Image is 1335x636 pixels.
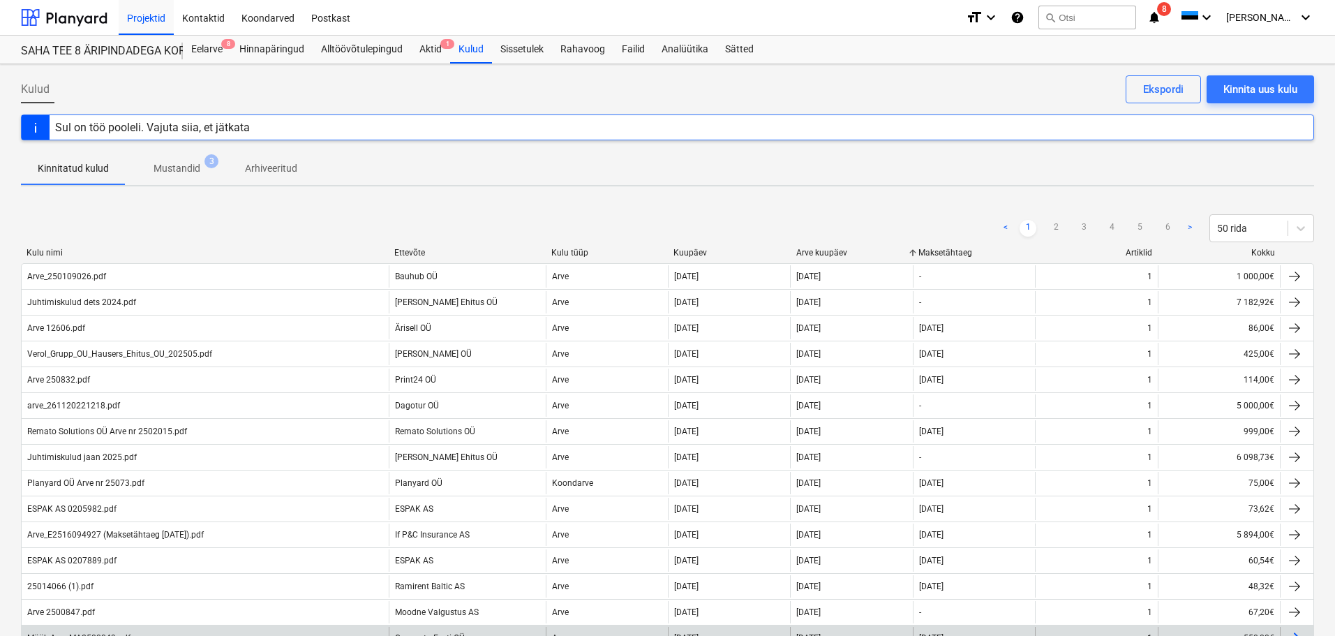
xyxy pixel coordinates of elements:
[653,36,717,64] a: Analüütika
[966,9,983,26] i: format_size
[1158,343,1280,365] div: 425,00€
[1103,220,1120,237] a: Page 4
[231,36,313,64] div: Hinnapäringud
[919,323,944,333] div: [DATE]
[1020,220,1036,237] a: Page 1 is your current page
[411,36,450,64] div: Aktid
[796,375,821,385] div: [DATE]
[796,530,821,540] div: [DATE]
[552,504,569,514] div: Arve
[1159,220,1176,237] a: Page 6
[1147,582,1152,591] div: 1
[27,297,136,307] div: Juhtimiskulud dets 2024.pdf
[674,427,699,436] div: [DATE]
[1147,504,1152,514] div: 1
[204,154,218,168] span: 3
[613,36,653,64] div: Failid
[27,349,212,359] div: Verol_Grupp_OU_Hausers_Ehitus_OU_202505.pdf
[1158,394,1280,417] div: 5 000,00€
[552,582,569,591] div: Arve
[1163,248,1275,258] div: Kokku
[1131,220,1148,237] a: Page 5
[1147,427,1152,436] div: 1
[395,556,433,565] div: ESPAK AS
[395,323,431,333] div: Ärisell OÜ
[997,220,1014,237] a: Previous page
[1207,75,1314,103] button: Kinnita uus kulu
[21,81,50,98] span: Kulud
[27,248,383,258] div: Kulu nimi
[183,36,231,64] a: Eelarve8
[919,297,921,307] div: -
[1158,420,1280,443] div: 999,00€
[796,272,821,281] div: [DATE]
[919,427,944,436] div: [DATE]
[395,297,498,307] div: [PERSON_NAME] Ehitus OÜ
[245,161,297,176] p: Arhiveeritud
[27,375,90,385] div: Arve 250832.pdf
[796,452,821,462] div: [DATE]
[796,297,821,307] div: [DATE]
[1038,6,1136,29] button: Otsi
[919,530,944,540] div: [DATE]
[1147,530,1152,540] div: 1
[552,349,569,359] div: Arve
[1147,272,1152,281] div: 1
[1075,220,1092,237] a: Page 3
[1223,80,1297,98] div: Kinnita uus kulu
[552,375,569,385] div: Arve
[395,427,475,436] div: Remato Solutions OÜ
[313,36,411,64] a: Alltöövõtulepingud
[1041,248,1153,258] div: Artiklid
[552,556,569,565] div: Arve
[1147,323,1152,333] div: 1
[552,36,613,64] div: Rahavoog
[27,504,117,514] div: ESPAK AS 0205982.pdf
[796,349,821,359] div: [DATE]
[21,44,166,59] div: SAHA TEE 8 ÄRIPINDADEGA KORTERMAJA
[1158,265,1280,288] div: 1 000,00€
[395,401,439,411] div: Dagotur OÜ
[394,248,540,258] div: Ettevõte
[674,556,699,565] div: [DATE]
[395,272,438,281] div: Bauhub OÜ
[919,607,921,617] div: -
[674,607,699,617] div: [DATE]
[1265,569,1335,636] iframe: Chat Widget
[552,478,593,488] div: Koondarve
[1158,524,1280,546] div: 5 894,00€
[552,452,569,462] div: Arve
[27,401,120,411] div: arve_261120221218.pdf
[717,36,762,64] a: Sätted
[1126,75,1201,103] button: Ekspordi
[27,323,85,333] div: Arve 12606.pdf
[919,401,921,411] div: -
[1147,297,1152,307] div: 1
[38,161,109,176] p: Kinnitatud kulud
[1147,478,1152,488] div: 1
[1158,446,1280,468] div: 6 098,73€
[674,401,699,411] div: [DATE]
[674,478,699,488] div: [DATE]
[674,297,699,307] div: [DATE]
[919,375,944,385] div: [DATE]
[27,427,187,436] div: Remato Solutions OÜ Arve nr 2502015.pdf
[411,36,450,64] a: Aktid1
[27,607,95,617] div: Arve 2500847.pdf
[27,582,94,591] div: 25014066 (1).pdf
[1158,549,1280,572] div: 60,54€
[796,556,821,565] div: [DATE]
[1143,80,1184,98] div: Ekspordi
[674,582,699,591] div: [DATE]
[27,556,117,565] div: ESPAK AS 0207889.pdf
[919,504,944,514] div: [DATE]
[919,272,921,281] div: -
[1158,601,1280,623] div: 67,20€
[552,401,569,411] div: Arve
[1158,498,1280,520] div: 73,62€
[674,375,699,385] div: [DATE]
[674,452,699,462] div: [DATE]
